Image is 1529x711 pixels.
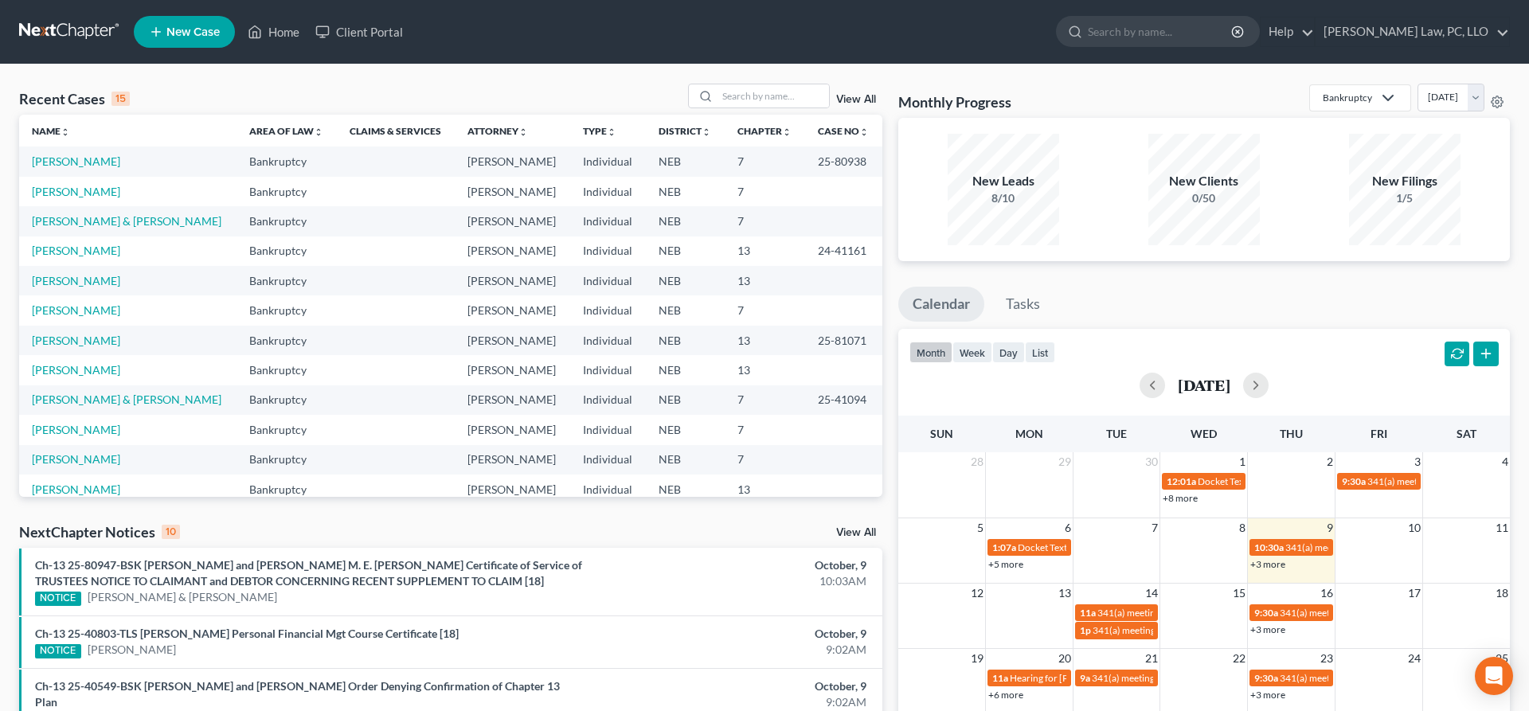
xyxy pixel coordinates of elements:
td: 7 [725,445,805,475]
a: Tasks [991,287,1054,322]
span: 341(a) meeting for [PERSON_NAME] [1093,624,1246,636]
span: 341(a) meeting for [PERSON_NAME] [1367,475,1521,487]
span: 9:30a [1254,672,1278,684]
span: 10:30a [1254,541,1284,553]
span: Mon [1015,427,1043,440]
span: New Case [166,26,220,38]
span: 3 [1413,452,1422,471]
td: [PERSON_NAME] [455,385,569,415]
th: Claims & Services [337,115,455,146]
td: 13 [725,355,805,385]
td: [PERSON_NAME] [455,415,569,444]
td: Individual [570,295,646,325]
span: 20 [1057,649,1073,668]
a: View All [836,94,876,105]
td: [PERSON_NAME] [455,236,569,266]
a: +8 more [1163,492,1198,504]
a: [PERSON_NAME] [32,274,120,287]
button: day [992,342,1025,363]
td: 24-41161 [805,236,882,266]
div: 8/10 [948,190,1059,206]
span: 28 [969,452,985,471]
td: NEB [646,415,725,444]
span: 17 [1406,584,1422,603]
div: October, 9 [600,626,866,642]
td: NEB [646,206,725,236]
a: Attorneyunfold_more [467,125,528,137]
td: Bankruptcy [237,206,337,236]
td: NEB [646,445,725,475]
div: NOTICE [35,644,81,658]
div: 1/5 [1349,190,1461,206]
a: [PERSON_NAME] & [PERSON_NAME] [88,589,277,605]
a: [PERSON_NAME] [32,154,120,168]
td: [PERSON_NAME] [455,445,569,475]
td: 13 [725,266,805,295]
td: [PERSON_NAME] [455,146,569,176]
i: unfold_more [702,127,711,137]
span: 4 [1500,452,1510,471]
a: +5 more [988,558,1023,570]
a: [PERSON_NAME] & [PERSON_NAME] [32,214,221,228]
span: 15 [1231,584,1247,603]
div: Bankruptcy [1323,91,1372,104]
td: Bankruptcy [237,177,337,206]
button: list [1025,342,1055,363]
h3: Monthly Progress [898,92,1011,111]
button: month [909,342,952,363]
td: 25-81071 [805,326,882,355]
a: +6 more [988,689,1023,701]
i: unfold_more [61,127,70,137]
td: Individual [570,266,646,295]
td: NEB [646,385,725,415]
i: unfold_more [607,127,616,137]
a: [PERSON_NAME] [32,303,120,317]
span: Docket Text: for [PERSON_NAME] [1198,475,1340,487]
span: 16 [1319,584,1335,603]
div: New Filings [1349,172,1461,190]
td: Bankruptcy [237,266,337,295]
td: Bankruptcy [237,445,337,475]
a: View All [836,527,876,538]
a: +3 more [1250,689,1285,701]
a: [PERSON_NAME] [88,642,176,658]
td: NEB [646,326,725,355]
td: Individual [570,355,646,385]
td: 7 [725,146,805,176]
span: 13 [1057,584,1073,603]
a: [PERSON_NAME] [32,423,120,436]
a: [PERSON_NAME] [32,244,120,257]
span: 25 [1494,649,1510,668]
td: Bankruptcy [237,385,337,415]
a: Client Portal [307,18,411,46]
td: Individual [570,206,646,236]
span: 30 [1144,452,1159,471]
i: unfold_more [782,127,792,137]
td: Bankruptcy [237,295,337,325]
td: Individual [570,415,646,444]
span: 1p [1080,624,1091,636]
td: Bankruptcy [237,326,337,355]
td: Bankruptcy [237,355,337,385]
span: 18 [1494,584,1510,603]
span: 341(a) meeting for [PERSON_NAME] & [PERSON_NAME] [1097,607,1335,619]
a: [PERSON_NAME] [32,334,120,347]
span: 5 [976,518,985,537]
div: NextChapter Notices [19,522,180,541]
div: 15 [111,92,130,106]
span: 2 [1325,452,1335,471]
td: 13 [725,475,805,504]
span: 7 [1150,518,1159,537]
div: Recent Cases [19,89,130,108]
span: 23 [1319,649,1335,668]
td: NEB [646,355,725,385]
span: 14 [1144,584,1159,603]
span: Thu [1280,427,1303,440]
td: 7 [725,385,805,415]
td: 7 [725,177,805,206]
div: October, 9 [600,678,866,694]
a: Home [240,18,307,46]
a: [PERSON_NAME] [32,185,120,198]
a: [PERSON_NAME] [32,363,120,377]
span: Tue [1106,427,1127,440]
